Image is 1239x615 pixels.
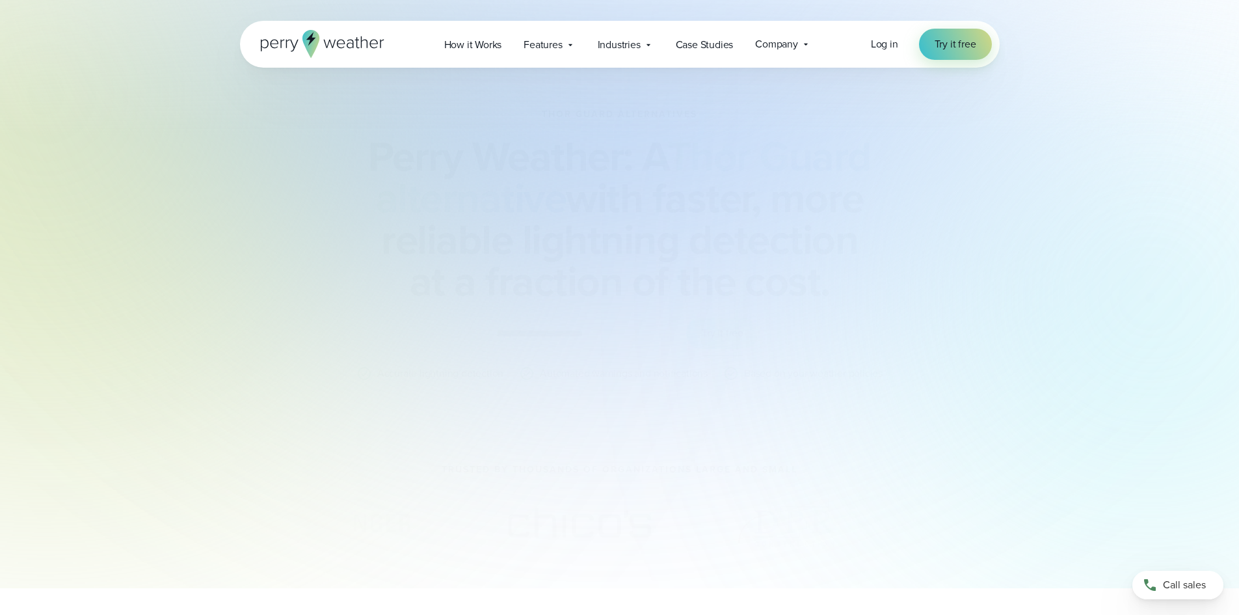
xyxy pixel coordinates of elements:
a: How it Works [433,31,513,58]
a: Log in [871,36,898,52]
span: Try it free [935,36,976,52]
span: Features [524,37,562,53]
a: Try it free [919,29,992,60]
span: Case Studies [676,37,734,53]
span: Call sales [1163,577,1206,593]
span: How it Works [444,37,502,53]
span: Company [755,36,798,52]
span: Log in [871,36,898,51]
a: Call sales [1132,571,1223,599]
a: Case Studies [665,31,745,58]
span: Industries [598,37,641,53]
